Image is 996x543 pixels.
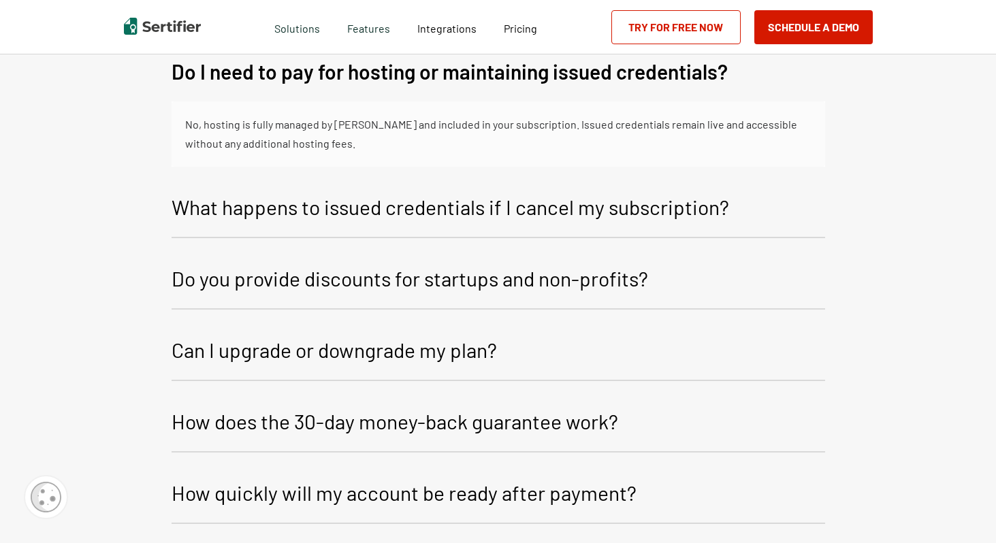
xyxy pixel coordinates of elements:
p: How does the 30-day money-back guarantee work? [172,405,618,438]
p: What happens to issued credentials if I cancel my subscription? [172,191,729,223]
a: Try for Free Now [611,10,741,44]
img: Cookie Popup Icon [31,482,61,512]
button: Do you provide discounts for startups and non-profits? [172,252,825,310]
button: How quickly will my account be ready after payment? [172,466,825,524]
button: Can I upgrade or downgrade my plan? [172,323,825,381]
a: Pricing [504,18,537,35]
p: How quickly will my account be ready after payment? [172,476,637,509]
span: Features [347,18,390,35]
span: Integrations [417,22,477,35]
a: Integrations [417,18,477,35]
button: How does the 30-day money-back guarantee work? [172,395,825,452]
button: Schedule a Demo [754,10,873,44]
div: No, hosting is fully managed by [PERSON_NAME] and included in your subscription. Issued credentia... [185,115,812,154]
p: Can I upgrade or downgrade my plan? [172,333,497,366]
img: Sertifier | Digital Credentialing Platform [124,18,201,35]
p: Do I need to pay for hosting or maintaining issued credentials? [172,55,728,88]
span: Pricing [504,22,537,35]
iframe: Chat Widget [928,478,996,543]
button: Do I need to pay for hosting or maintaining issued credentials? [172,45,825,101]
div: Do I need to pay for hosting or maintaining issued credentials? [172,101,825,167]
span: Solutions [274,18,320,35]
button: What happens to issued credentials if I cancel my subscription? [172,180,825,238]
p: Do you provide discounts for startups and non-profits? [172,262,648,295]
